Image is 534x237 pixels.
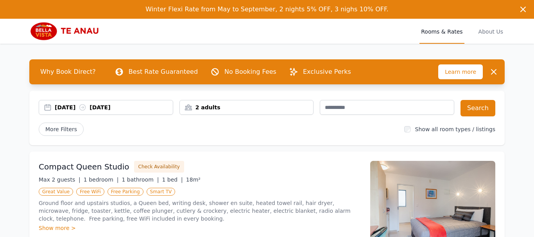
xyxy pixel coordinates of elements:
img: Bella Vista Te Anau [29,22,104,41]
button: Search [461,100,495,116]
span: Free Parking [108,188,143,196]
h3: Compact Queen Studio [39,161,129,172]
span: Great Value [39,188,73,196]
span: 1 bed | [162,176,183,183]
p: Exclusive Perks [303,67,351,77]
p: Best Rate Guaranteed [129,67,198,77]
div: [DATE] [DATE] [55,103,173,111]
div: Show more > [39,224,361,232]
a: Rooms & Rates [419,19,464,44]
button: Check Availability [134,161,184,173]
span: Winter Flexi Rate from May to September, 2 nights 5% OFF, 3 nighs 10% OFF. [145,5,388,13]
p: No Booking Fees [224,67,276,77]
span: Max 2 guests | [39,176,81,183]
span: Smart TV [147,188,176,196]
a: About Us [477,19,505,44]
span: More Filters [39,123,84,136]
span: 18m² [186,176,201,183]
label: Show all room types / listings [415,126,495,132]
p: Ground floor and upstairs studios, a Queen bed, writing desk, shower en suite, heated towel rail,... [39,199,361,223]
span: Free WiFi [76,188,104,196]
div: 2 adults [180,103,314,111]
span: 1 bedroom | [84,176,119,183]
span: Learn more [438,64,483,79]
span: Why Book Direct? [34,64,102,80]
span: 1 bathroom | [122,176,159,183]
